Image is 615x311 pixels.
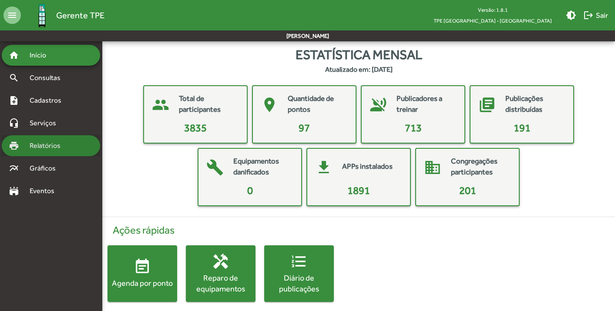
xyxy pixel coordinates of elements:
button: Diário de publicações [264,245,334,302]
button: Agenda por ponto [108,245,177,302]
span: 0 [247,184,253,196]
span: Estatística mensal [296,45,422,64]
span: Cadastros [24,95,73,106]
mat-card-title: Quantidade de pontos [288,93,347,115]
mat-icon: brightness_medium [566,10,576,20]
div: Diário de publicações [264,272,334,294]
span: Início [24,50,59,60]
mat-icon: print [9,140,19,151]
span: Consultas [24,73,72,83]
span: Gerente TPE [56,8,104,22]
mat-card-title: Congregações participantes [451,156,510,178]
h4: Ações rápidas [108,224,610,237]
a: Gerente TPE [21,1,104,30]
div: Versão: 1.8.1 [427,4,559,15]
mat-icon: place [256,92,282,118]
strong: Atualizado em: [DATE] [325,64,393,75]
mat-icon: people [148,92,174,118]
mat-icon: multiline_chart [9,163,19,174]
mat-icon: format_list_numbered [290,253,308,270]
mat-icon: headset_mic [9,118,19,128]
span: Eventos [24,186,66,196]
mat-icon: home [9,50,19,60]
mat-icon: logout [583,10,594,20]
span: Sair [583,7,608,23]
mat-card-title: Publicadores a treinar [397,93,456,115]
span: Gráficos [24,163,67,174]
span: 713 [405,122,422,134]
mat-icon: library_books [474,92,500,118]
mat-icon: build [202,154,228,181]
mat-card-title: Publicações distribuídas [505,93,565,115]
span: 201 [459,184,476,196]
span: 1891 [347,184,370,196]
mat-icon: note_add [9,95,19,106]
span: Serviços [24,118,68,128]
span: 191 [514,122,531,134]
mat-icon: handyman [212,253,229,270]
mat-card-title: APPs instalados [342,161,393,172]
mat-icon: voice_over_off [365,92,391,118]
div: Agenda por ponto [108,278,177,289]
mat-icon: stadium [9,186,19,196]
mat-card-title: Total de participantes [179,93,238,115]
mat-card-title: Equipamentos danificados [233,156,292,178]
mat-icon: get_app [311,154,337,181]
span: Relatórios [24,140,72,151]
mat-icon: domain [420,154,446,181]
mat-icon: menu [3,7,21,24]
mat-icon: event_note [134,258,151,276]
span: 3835 [184,122,207,134]
button: Reparo de equipamentos [186,245,255,302]
div: Reparo de equipamentos [186,272,255,294]
mat-icon: search [9,73,19,83]
button: Sair [580,7,612,23]
span: 97 [299,122,310,134]
span: TPE [GEOGRAPHIC_DATA] - [GEOGRAPHIC_DATA] [427,15,559,26]
img: Logo [28,1,56,30]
